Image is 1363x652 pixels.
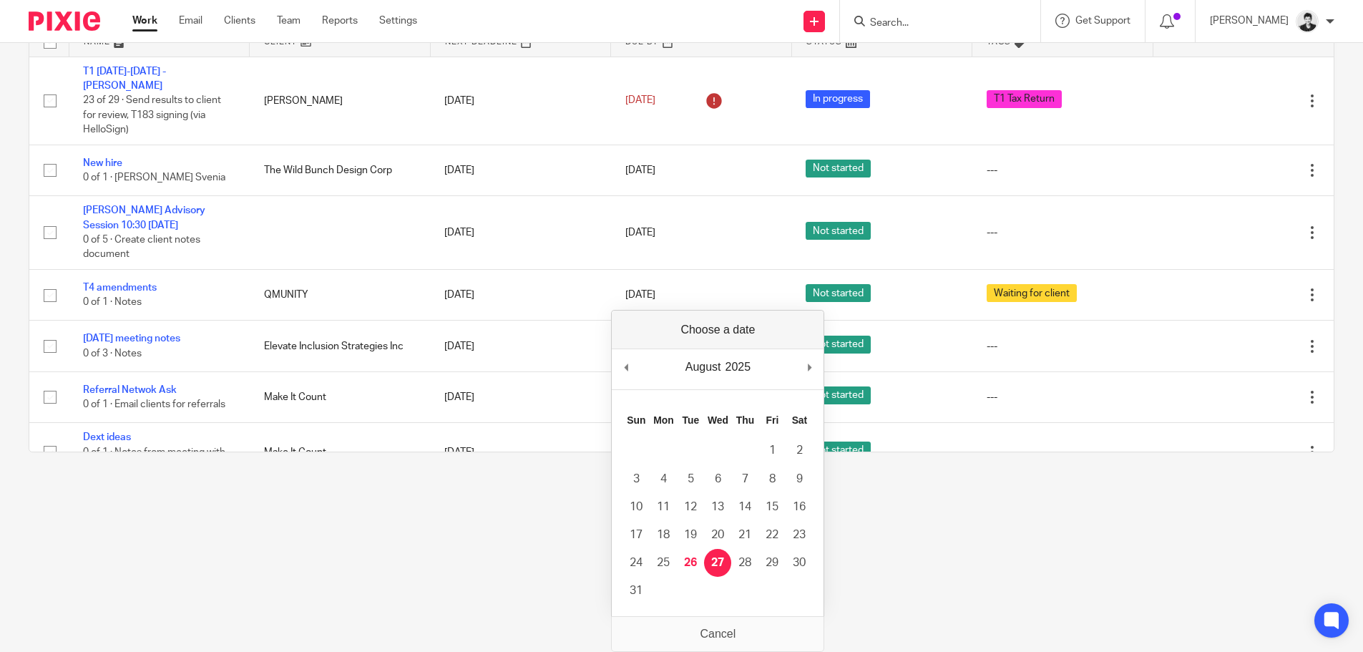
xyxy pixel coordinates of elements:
[83,447,225,472] span: 0 of 1 · Notes from meeting with [PERSON_NAME]
[83,283,157,293] a: T4 amendments
[677,493,704,521] button: 12
[430,145,611,195] td: [DATE]
[704,549,731,577] button: 27
[132,14,157,28] a: Work
[806,160,871,177] span: Not started
[250,321,431,371] td: Elevate Inclusion Strategies Inc
[1296,10,1319,33] img: squarehead.jpg
[806,442,871,459] span: Not started
[622,549,650,577] button: 24
[625,165,655,175] span: [DATE]
[83,297,142,307] span: 0 of 1 · Notes
[622,521,650,549] button: 17
[250,145,431,195] td: The Wild Bunch Design Corp
[224,14,255,28] a: Clients
[786,437,813,464] button: 2
[622,493,650,521] button: 10
[731,465,758,493] button: 7
[627,414,645,426] abbr: Sunday
[650,465,677,493] button: 4
[430,196,611,270] td: [DATE]
[430,270,611,321] td: [DATE]
[806,284,871,302] span: Not started
[650,521,677,549] button: 18
[625,228,655,238] span: [DATE]
[987,284,1077,302] span: Waiting for client
[987,339,1139,354] div: ---
[250,423,431,482] td: Make It Count
[731,521,758,549] button: 21
[704,521,731,549] button: 20
[987,445,1139,459] div: ---
[677,465,704,493] button: 5
[179,14,202,28] a: Email
[250,57,431,145] td: [PERSON_NAME]
[83,334,180,344] a: [DATE] meeting notes
[83,205,205,230] a: [PERSON_NAME] Advisory Session 10:30 [DATE]
[430,371,611,422] td: [DATE]
[786,549,813,577] button: 30
[29,11,100,31] img: Pixie
[1210,14,1289,28] p: [PERSON_NAME]
[277,14,301,28] a: Team
[619,356,633,378] button: Previous Month
[677,521,704,549] button: 19
[653,414,673,426] abbr: Monday
[650,493,677,521] button: 11
[758,549,786,577] button: 29
[802,356,816,378] button: Next Month
[704,493,731,521] button: 13
[83,95,221,135] span: 23 of 29 · Send results to client for review, T183 signing (via HelloSign)
[625,95,655,105] span: [DATE]
[786,493,813,521] button: 16
[250,371,431,422] td: Make It Count
[250,270,431,321] td: QMUNITY
[766,414,779,426] abbr: Friday
[430,321,611,371] td: [DATE]
[758,437,786,464] button: 1
[723,356,753,378] div: 2025
[792,414,808,426] abbr: Saturday
[869,17,997,30] input: Search
[731,493,758,521] button: 14
[622,577,650,605] button: 31
[650,549,677,577] button: 25
[430,423,611,482] td: [DATE]
[83,432,131,442] a: Dext ideas
[83,385,177,395] a: Referral Netwok Ask
[987,225,1139,240] div: ---
[677,549,704,577] button: 26
[987,163,1139,177] div: ---
[379,14,417,28] a: Settings
[683,356,723,378] div: August
[430,57,611,145] td: [DATE]
[83,235,200,260] span: 0 of 5 · Create client notes document
[758,465,786,493] button: 8
[806,336,871,354] span: Not started
[806,386,871,404] span: Not started
[83,172,225,183] span: 0 of 1 · [PERSON_NAME] Svenia
[683,414,700,426] abbr: Tuesday
[758,521,786,549] button: 22
[786,521,813,549] button: 23
[83,158,122,168] a: New hire
[322,14,358,28] a: Reports
[731,549,758,577] button: 28
[1075,16,1130,26] span: Get Support
[83,399,225,409] span: 0 of 1 · Email clients for referrals
[622,465,650,493] button: 3
[786,465,813,493] button: 9
[708,414,728,426] abbr: Wednesday
[987,90,1062,108] span: T1 Tax Return
[806,90,870,108] span: In progress
[736,414,754,426] abbr: Thursday
[758,493,786,521] button: 15
[83,67,166,91] a: T1 [DATE]-[DATE] - [PERSON_NAME]
[625,290,655,300] span: [DATE]
[83,349,142,359] span: 0 of 3 · Notes
[987,390,1139,404] div: ---
[806,222,871,240] span: Not started
[704,465,731,493] button: 6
